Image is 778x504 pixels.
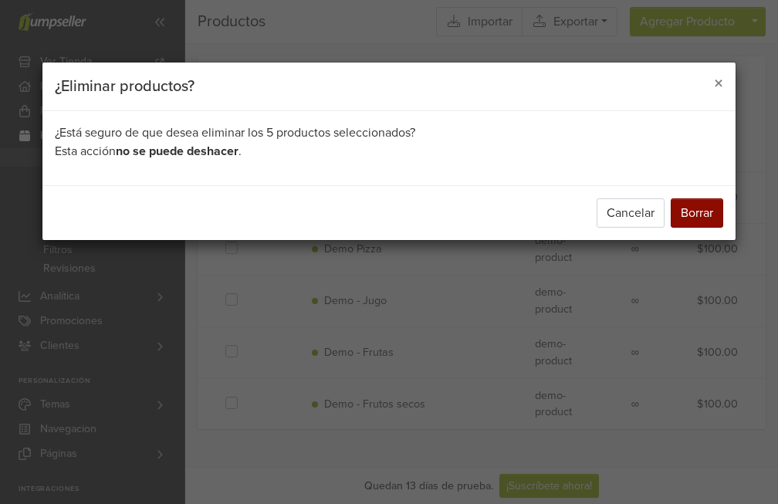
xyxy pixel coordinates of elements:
[116,144,238,159] b: no se puede deshacer
[55,142,723,161] p: Esta acción .
[55,75,194,98] h5: ¿Eliminar productos?
[702,63,736,106] button: Close
[671,198,723,228] button: Borrar
[55,123,723,161] div: ¿Está seguro de que desea eliminar los 5 productos seleccionados?
[597,198,665,228] button: Cancelar
[714,73,723,95] span: ×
